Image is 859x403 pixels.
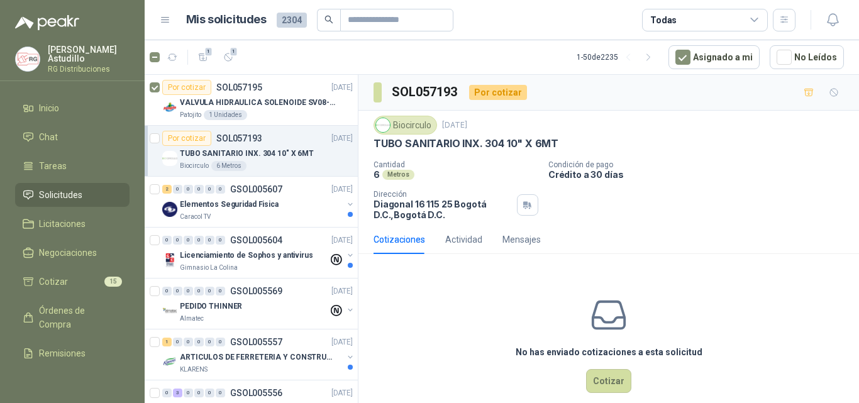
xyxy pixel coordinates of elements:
[145,126,358,177] a: Por cotizarSOL057193[DATE] Company LogoTUBO SANITARIO INX. 304 10" X 6MTBiocirculo6 Metros
[180,212,211,222] p: Caracol TV
[173,236,182,245] div: 0
[162,100,177,115] img: Company Logo
[230,47,238,57] span: 1
[162,131,211,146] div: Por cotizar
[162,334,355,375] a: 1 0 0 0 0 0 GSOL005557[DATE] Company LogoARTICULOS DE FERRETERIA Y CONSTRUCCION EN GENERALKLARENS
[15,212,130,236] a: Licitaciones
[392,82,459,102] h3: SOL057193
[184,236,193,245] div: 0
[15,183,130,207] a: Solicitudes
[39,217,86,231] span: Licitaciones
[15,270,130,294] a: Cotizar15
[162,338,172,346] div: 1
[162,304,177,319] img: Company Logo
[162,253,177,268] img: Company Logo
[216,134,262,143] p: SOL057193
[184,389,193,397] div: 0
[218,47,238,67] button: 1
[577,47,658,67] div: 1 - 50 de 2235
[211,161,247,171] div: 6 Metros
[48,45,130,63] p: [PERSON_NAME] Astudillo
[331,336,353,348] p: [DATE]
[16,47,40,71] img: Company Logo
[162,185,172,194] div: 2
[230,338,282,346] p: GSOL005557
[193,47,213,67] button: 1
[180,199,279,211] p: Elementos Seguridad Fisica
[184,287,193,295] div: 0
[230,389,282,397] p: GSOL005556
[162,80,211,95] div: Por cotizar
[180,110,201,120] p: Patojito
[374,160,538,169] p: Cantidad
[374,199,512,220] p: Diagonal 16 115 25 Bogotá D.C. , Bogotá D.C.
[180,97,336,109] p: VALVULA HIDRAULICA SOLENOIDE SV08-20
[216,185,225,194] div: 0
[216,389,225,397] div: 0
[374,137,558,150] p: TUBO SANITARIO INX. 304 10" X 6MT
[39,275,68,289] span: Cotizar
[230,287,282,295] p: GSOL005569
[650,13,677,27] div: Todas
[331,387,353,399] p: [DATE]
[15,370,130,394] a: Configuración
[48,65,130,73] p: RG Distribuciones
[15,241,130,265] a: Negociaciones
[39,101,59,115] span: Inicio
[104,277,122,287] span: 15
[586,369,631,393] button: Cotizar
[194,287,204,295] div: 0
[180,263,238,273] p: Gimnasio La Colina
[15,96,130,120] a: Inicio
[205,236,214,245] div: 0
[331,184,353,196] p: [DATE]
[194,236,204,245] div: 0
[162,233,355,273] a: 0 0 0 0 0 0 GSOL005604[DATE] Company LogoLicenciamiento de Sophos y antivirusGimnasio La Colina
[15,15,79,30] img: Logo peakr
[15,341,130,365] a: Remisiones
[180,161,209,171] p: Biocirculo
[39,246,97,260] span: Negociaciones
[376,118,390,132] img: Company Logo
[205,389,214,397] div: 0
[173,287,182,295] div: 0
[39,159,67,173] span: Tareas
[382,170,414,180] div: Metros
[331,133,353,145] p: [DATE]
[548,169,854,180] p: Crédito a 30 días
[173,185,182,194] div: 0
[216,287,225,295] div: 0
[184,338,193,346] div: 0
[548,160,854,169] p: Condición de pago
[15,299,130,336] a: Órdenes de Compra
[205,338,214,346] div: 0
[180,148,314,160] p: TUBO SANITARIO INX. 304 10" X 6MT
[15,154,130,178] a: Tareas
[204,47,213,57] span: 1
[180,365,208,375] p: KLARENS
[162,355,177,370] img: Company Logo
[39,346,86,360] span: Remisiones
[162,284,355,324] a: 0 0 0 0 0 0 GSOL005569[DATE] Company LogoPEDIDO THINNERAlmatec
[324,15,333,24] span: search
[230,185,282,194] p: GSOL005607
[15,125,130,149] a: Chat
[145,75,358,126] a: Por cotizarSOL057195[DATE] Company LogoVALVULA HIDRAULICA SOLENOIDE SV08-20Patojito1 Unidades
[374,116,437,135] div: Biocirculo
[180,351,336,363] p: ARTICULOS DE FERRETERIA Y CONSTRUCCION EN GENERAL
[39,304,118,331] span: Órdenes de Compra
[180,250,313,262] p: Licenciamiento de Sophos y antivirus
[162,287,172,295] div: 0
[374,169,380,180] p: 6
[180,314,204,324] p: Almatec
[162,151,177,166] img: Company Logo
[180,301,242,312] p: PEDIDO THINNER
[186,11,267,29] h1: Mis solicitudes
[184,185,193,194] div: 0
[216,83,262,92] p: SOL057195
[770,45,844,69] button: No Leídos
[173,338,182,346] div: 0
[39,188,82,202] span: Solicitudes
[668,45,760,69] button: Asignado a mi
[374,190,512,199] p: Dirección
